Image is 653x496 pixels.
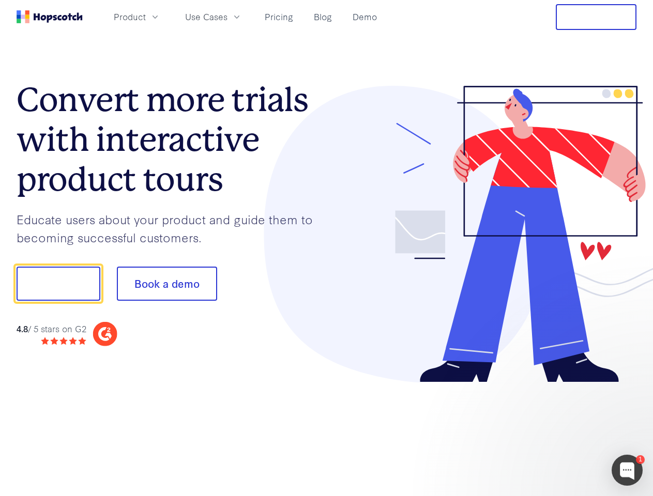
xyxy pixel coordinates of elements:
strong: 4.8 [17,322,28,334]
div: / 5 stars on G2 [17,322,86,335]
div: 1 [636,455,645,464]
a: Pricing [261,8,297,25]
span: Product [114,10,146,23]
button: Show me! [17,267,100,301]
p: Educate users about your product and guide them to becoming successful customers. [17,210,327,246]
a: Home [17,10,83,23]
button: Product [108,8,166,25]
a: Blog [310,8,336,25]
h1: Convert more trials with interactive product tours [17,80,327,199]
a: Demo [348,8,381,25]
button: Book a demo [117,267,217,301]
span: Use Cases [185,10,227,23]
button: Free Trial [556,4,636,30]
button: Use Cases [179,8,248,25]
